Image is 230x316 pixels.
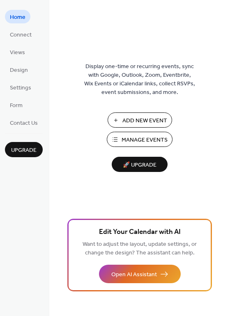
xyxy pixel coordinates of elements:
[10,48,25,57] span: Views
[84,62,195,97] span: Display one-time or recurring events, sync with Google, Outlook, Zoom, Eventbrite, Wix Events or ...
[111,270,157,279] span: Open AI Assistant
[10,66,28,75] span: Design
[108,112,172,128] button: Add New Event
[10,101,23,110] span: Form
[5,10,30,23] a: Home
[117,160,163,171] span: 🚀 Upgrade
[10,119,38,128] span: Contact Us
[5,142,43,157] button: Upgrade
[83,239,197,259] span: Want to adjust the layout, update settings, or change the design? The assistant can help.
[10,84,31,92] span: Settings
[122,117,167,125] span: Add New Event
[99,227,181,238] span: Edit Your Calendar with AI
[5,63,33,76] a: Design
[10,13,25,22] span: Home
[5,27,37,41] a: Connect
[122,136,168,144] span: Manage Events
[5,116,43,129] a: Contact Us
[107,132,172,147] button: Manage Events
[5,45,30,59] a: Views
[10,31,32,39] span: Connect
[5,98,28,112] a: Form
[5,80,36,94] a: Settings
[99,265,181,283] button: Open AI Assistant
[112,157,168,172] button: 🚀 Upgrade
[11,146,37,155] span: Upgrade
